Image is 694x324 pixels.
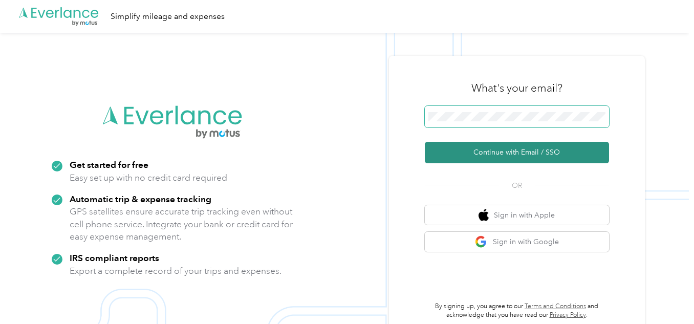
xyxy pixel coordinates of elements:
[70,205,293,243] p: GPS satellites ensure accurate trip tracking even without cell phone service. Integrate your bank...
[475,235,488,248] img: google logo
[70,171,227,184] p: Easy set up with no credit card required
[70,159,148,170] strong: Get started for free
[425,232,609,252] button: google logoSign in with Google
[479,209,489,222] img: apple logo
[70,265,281,277] p: Export a complete record of your trips and expenses.
[425,302,609,320] p: By signing up, you agree to our and acknowledge that you have read our .
[70,252,159,263] strong: IRS compliant reports
[525,303,586,310] a: Terms and Conditions
[499,180,535,191] span: OR
[425,205,609,225] button: apple logoSign in with Apple
[70,193,211,204] strong: Automatic trip & expense tracking
[550,311,586,319] a: Privacy Policy
[111,10,225,23] div: Simplify mileage and expenses
[425,142,609,163] button: Continue with Email / SSO
[471,81,562,95] h3: What's your email?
